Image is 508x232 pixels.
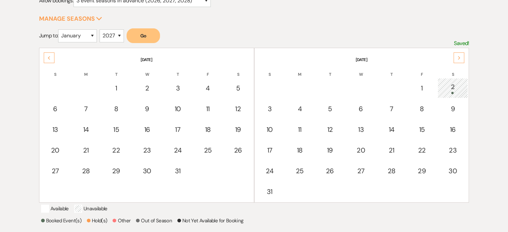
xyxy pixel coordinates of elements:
[255,63,285,77] th: S
[40,49,253,63] th: [DATE]
[167,104,189,114] div: 10
[74,205,108,213] p: Unavailable
[197,83,219,93] div: 4
[163,63,192,77] th: T
[410,83,433,93] div: 1
[410,104,433,114] div: 8
[227,145,249,155] div: 26
[75,125,97,135] div: 14
[259,187,281,197] div: 31
[289,125,311,135] div: 11
[438,63,468,77] th: S
[44,125,67,135] div: 13
[44,145,67,155] div: 20
[289,166,311,176] div: 25
[136,104,159,114] div: 9
[380,166,402,176] div: 28
[259,104,281,114] div: 3
[410,145,433,155] div: 22
[285,63,314,77] th: M
[454,39,469,48] p: Saved!
[349,145,373,155] div: 20
[40,63,71,77] th: S
[105,145,128,155] div: 22
[167,83,189,93] div: 3
[227,104,249,114] div: 12
[193,63,222,77] th: F
[197,104,219,114] div: 11
[289,104,311,114] div: 4
[349,104,373,114] div: 6
[75,104,97,114] div: 7
[39,32,58,39] span: Jump to:
[75,166,97,176] div: 28
[319,145,341,155] div: 19
[136,125,159,135] div: 16
[127,28,160,43] button: Go
[136,217,172,225] p: Out of Season
[441,104,465,114] div: 9
[410,125,433,135] div: 15
[167,125,189,135] div: 17
[349,125,373,135] div: 13
[227,83,249,93] div: 5
[167,145,189,155] div: 24
[197,145,219,155] div: 25
[319,166,341,176] div: 26
[136,83,159,93] div: 2
[44,104,67,114] div: 6
[377,63,406,77] th: T
[136,166,159,176] div: 30
[441,145,465,155] div: 23
[259,125,281,135] div: 10
[346,63,376,77] th: W
[407,63,437,77] th: F
[41,205,69,213] p: Available
[167,166,189,176] div: 31
[39,16,102,22] button: Manage Seasons
[87,217,108,225] p: Hold(s)
[101,63,131,77] th: T
[380,104,402,114] div: 7
[259,145,281,155] div: 17
[441,166,465,176] div: 30
[113,217,131,225] p: Other
[105,83,128,93] div: 1
[441,125,465,135] div: 16
[315,63,345,77] th: T
[105,166,128,176] div: 29
[71,63,101,77] th: M
[380,145,402,155] div: 21
[227,125,249,135] div: 19
[105,125,128,135] div: 15
[441,82,465,94] div: 2
[319,125,341,135] div: 12
[255,49,468,63] th: [DATE]
[349,166,373,176] div: 27
[197,125,219,135] div: 18
[41,217,81,225] p: Booked Event(s)
[44,166,67,176] div: 27
[259,166,281,176] div: 24
[132,63,163,77] th: W
[136,145,159,155] div: 23
[105,104,128,114] div: 8
[380,125,402,135] div: 14
[223,63,253,77] th: S
[75,145,97,155] div: 21
[177,217,243,225] p: Not Yet Available for Booking
[319,104,341,114] div: 5
[289,145,311,155] div: 18
[410,166,433,176] div: 29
